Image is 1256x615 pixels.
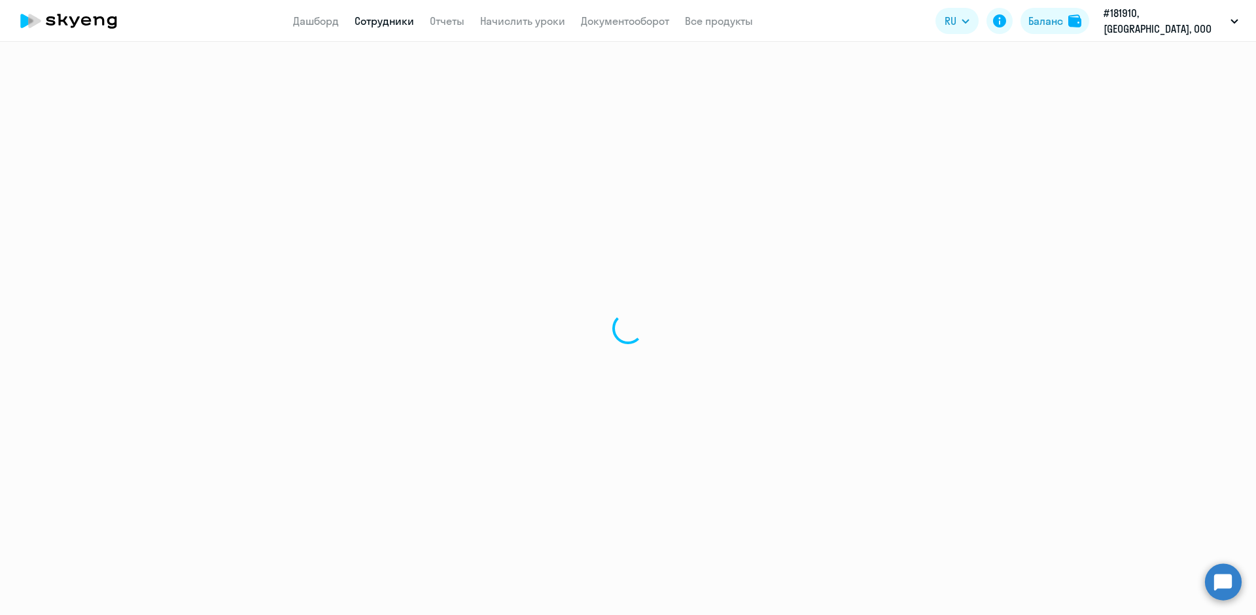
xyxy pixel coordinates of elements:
[1028,13,1063,29] div: Баланс
[935,8,979,34] button: RU
[1104,5,1225,37] p: #181910, [GEOGRAPHIC_DATA], ООО
[293,14,339,27] a: Дашборд
[685,14,753,27] a: Все продукты
[1068,14,1081,27] img: balance
[480,14,565,27] a: Начислить уроки
[355,14,414,27] a: Сотрудники
[1020,8,1089,34] button: Балансbalance
[430,14,464,27] a: Отчеты
[1097,5,1245,37] button: #181910, [GEOGRAPHIC_DATA], ООО
[581,14,669,27] a: Документооборот
[945,13,956,29] span: RU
